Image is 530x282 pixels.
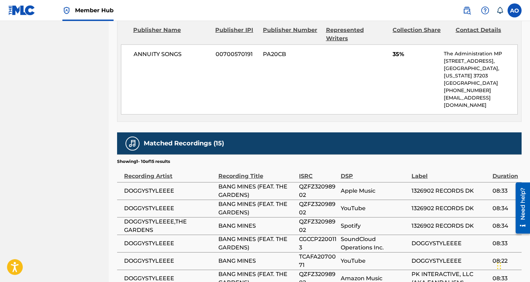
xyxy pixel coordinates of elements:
[412,239,489,248] span: DOGGYSTYLEEEE
[444,57,517,65] p: [STREET_ADDRESS],
[444,80,517,87] p: [GEOGRAPHIC_DATA]
[492,204,518,213] span: 08:34
[497,255,501,276] div: Drag
[341,257,408,265] span: YouTube
[8,5,35,15] img: MLC Logo
[299,183,337,199] span: QZFZ32098902
[492,239,518,248] span: 08:33
[124,239,215,248] span: DOGGYSTYLEEEE
[218,200,296,217] span: BANG MINES (FEAT. THE GARDENS)
[412,257,489,265] span: DOGGYSTYLEEEE
[299,200,337,217] span: QZFZ32098902
[492,257,518,265] span: 08:22
[495,248,530,282] iframe: Chat Widget
[124,204,215,213] span: DOGGYSTYLEEEE
[444,50,517,57] p: The Administration MP
[75,6,114,14] span: Member Hub
[299,235,337,252] span: CGCCP2200113
[299,165,337,180] div: ISRC
[341,222,408,230] span: Spotify
[456,26,514,43] div: Contact Details
[510,179,530,237] iframe: Resource Center
[341,235,408,252] span: SoundCloud Operations Inc.
[444,65,517,80] p: [GEOGRAPHIC_DATA], [US_STATE] 37203
[463,6,471,15] img: search
[393,26,450,43] div: Collection Share
[124,187,215,195] span: DOGGYSTYLEEEE
[444,94,517,109] p: [EMAIL_ADDRESS][DOMAIN_NAME]
[124,218,215,234] span: DOGGYSTYLEEEE,THE GARDENS
[412,187,489,195] span: 1326902 RECORDS DK
[478,4,492,18] div: Help
[218,165,296,180] div: Recording Title
[218,222,296,230] span: BANG MINES
[124,257,215,265] span: DOGGYSTYLEEEE
[326,26,388,43] div: Represented Writers
[341,187,408,195] span: Apple Music
[496,7,503,14] div: Notifications
[341,165,408,180] div: DSP
[263,26,321,43] div: Publisher Number
[481,6,489,15] img: help
[128,139,137,148] img: Matched Recordings
[492,165,518,180] div: Duration
[444,87,517,94] p: [PHONE_NUMBER]
[412,222,489,230] span: 1326902 RECORDS DK
[218,235,296,252] span: BANG MINES (FEAT. THE GARDENS)
[393,50,439,59] span: 35%
[508,4,522,18] div: User Menu
[492,222,518,230] span: 08:34
[460,4,474,18] a: Public Search
[134,50,210,59] span: ANNUITY SONGS
[133,26,210,43] div: Publisher Name
[299,253,337,269] span: TCAFA2070071
[117,158,170,165] p: Showing 1 - 10 of 15 results
[263,50,320,59] span: PA20CB
[412,204,489,213] span: 1326902 RECORDS DK
[341,204,408,213] span: YouTube
[412,165,489,180] div: Label
[218,183,296,199] span: BANG MINES (FEAT. THE GARDENS)
[216,50,258,59] span: 00700570191
[218,257,296,265] span: BANG MINES
[215,26,258,43] div: Publisher IPI
[144,139,224,147] h5: Matched Recordings (15)
[124,165,215,180] div: Recording Artist
[492,187,518,195] span: 08:33
[62,6,71,15] img: Top Rightsholder
[299,218,337,234] span: QZFZ32098902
